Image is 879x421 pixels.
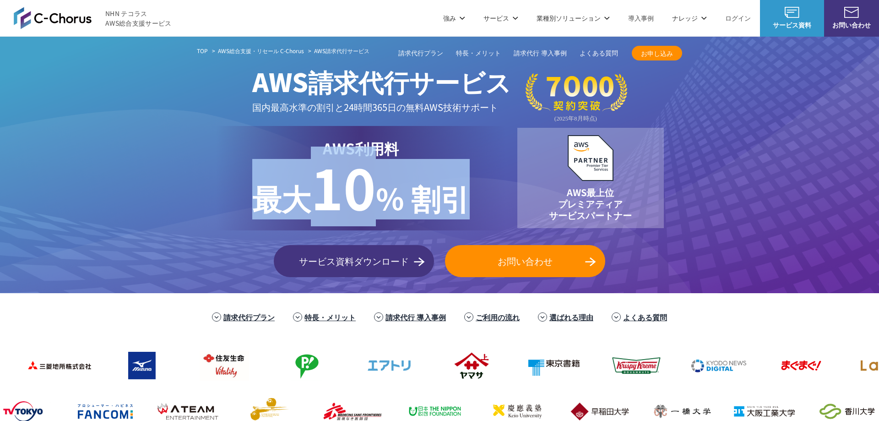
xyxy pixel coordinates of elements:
[252,99,511,115] p: 国内最高水準の割引と 24時間365日の無料AWS技術サポート
[668,347,741,384] img: 共同通信デジタル
[623,312,667,323] a: よくある質問
[628,13,654,23] a: 導入事例
[443,13,465,23] p: 強み
[760,20,824,30] span: サービス資料
[174,347,247,384] img: 住友生命保険相互
[385,312,446,323] a: 請求代行 導入事例
[252,137,470,159] p: AWS利用料
[14,7,172,29] a: AWS総合支援サービス C-Chorus NHN テコラスAWS総合支援サービス
[14,7,92,29] img: AWS総合支援サービス C-Chorus
[672,13,707,23] p: ナレッジ
[445,254,605,268] span: お問い合わせ
[537,13,610,23] p: 業種別ソリューション
[338,347,412,384] img: エアトリ
[91,347,164,384] img: ミズノ
[514,49,567,58] a: 請求代行 導入事例
[526,73,627,122] img: 契約件数
[274,245,434,277] a: サービス資料ダウンロード
[9,347,82,384] img: 三菱地所
[586,347,659,384] img: クリスピー・クリーム・ドーナツ
[311,147,376,226] span: 10
[274,254,434,268] span: サービス資料ダウンロード
[483,13,518,23] p: サービス
[750,347,824,384] img: まぐまぐ
[105,9,172,28] span: NHN テコラス AWS総合支援サービス
[252,63,511,99] span: AWS請求代行サービス
[844,7,859,18] img: お問い合わせ
[824,20,879,30] span: お問い合わせ
[503,347,576,384] img: 東京書籍
[549,312,593,323] a: 選ばれる理由
[421,347,494,384] img: ヤマサ醤油
[314,47,369,55] span: AWS請求代行サービス
[632,49,682,58] span: お申し込み
[580,49,618,58] a: よくある質問
[223,312,275,323] a: 請求代行プラン
[568,135,613,181] img: AWSプレミアティアサービスパートナー
[785,7,799,18] img: AWS総合支援サービス C-Chorus サービス資料
[252,176,311,219] span: 最大
[456,49,501,58] a: 特長・メリット
[725,13,751,23] a: ログイン
[632,46,682,60] a: お申し込み
[445,245,605,277] a: お問い合わせ
[398,49,443,58] a: 請求代行プラン
[197,47,208,55] a: TOP
[549,186,631,221] p: AWS最上位 プレミアティア サービスパートナー
[304,312,356,323] a: 特長・メリット
[256,347,329,384] img: フジモトHD
[252,159,470,219] p: % 割引
[218,47,304,55] a: AWS総合支援・リセール C-Chorus
[476,312,520,323] a: ご利用の流れ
